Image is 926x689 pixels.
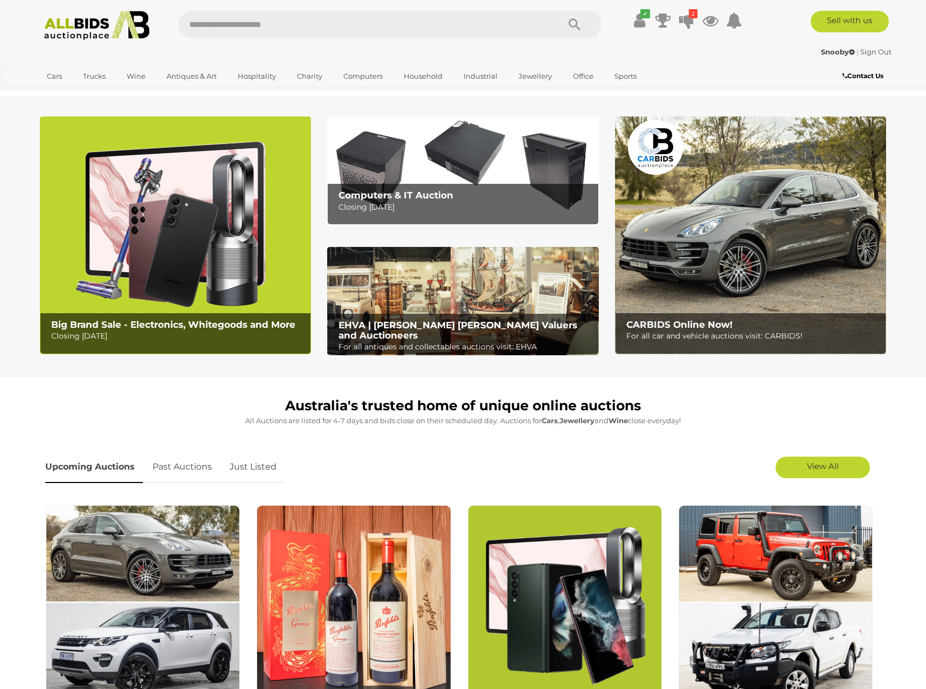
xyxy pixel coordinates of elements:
[120,67,153,85] a: Wine
[38,11,155,40] img: Allbids.com.au
[811,11,889,32] a: Sell with us
[222,451,285,483] a: Just Listed
[842,70,886,82] a: Contact Us
[640,9,650,18] i: ✔
[609,416,628,425] strong: Wine
[144,451,220,483] a: Past Auctions
[512,67,559,85] a: Jewellery
[327,247,598,356] img: EHVA | Evans Hastings Valuers and Auctioneers
[338,340,592,354] p: For all antiques and collectables auctions visit: EHVA
[626,329,880,343] p: For all car and vehicle auctions visit: CARBIDS!
[457,67,505,85] a: Industrial
[290,67,329,85] a: Charity
[776,457,870,478] a: View All
[548,11,602,38] button: Search
[327,247,598,356] a: EHVA | Evans Hastings Valuers and Auctioneers EHVA | [PERSON_NAME] [PERSON_NAME] Valuers and Auct...
[76,67,113,85] a: Trucks
[51,329,305,343] p: Closing [DATE]
[626,319,732,330] b: CARBIDS Online Now!
[160,67,224,85] a: Antiques & Art
[338,320,577,341] b: EHVA | [PERSON_NAME] [PERSON_NAME] Valuers and Auctioneers
[397,67,450,85] a: Household
[860,47,892,56] a: Sign Out
[856,47,859,56] span: |
[542,416,558,425] strong: Cars
[559,416,595,425] strong: Jewellery
[51,319,295,330] b: Big Brand Sale - Electronics, Whitegoods and More
[327,116,598,225] a: Computers & IT Auction Computers & IT Auction Closing [DATE]
[689,9,697,18] i: 2
[336,67,390,85] a: Computers
[40,85,130,103] a: [GEOGRAPHIC_DATA]
[615,116,886,354] img: CARBIDS Online Now!
[45,415,881,427] p: All Auctions are listed for 4-7 days and bids close on their scheduled day. Auctions for , and cl...
[45,451,143,483] a: Upcoming Auctions
[40,67,69,85] a: Cars
[40,116,311,354] a: Big Brand Sale - Electronics, Whitegoods and More Big Brand Sale - Electronics, Whitegoods and Mo...
[807,461,839,471] span: View All
[631,11,647,30] a: ✔
[821,47,856,56] a: Snooby
[607,67,644,85] a: Sports
[821,47,855,56] strong: Snooby
[40,116,311,354] img: Big Brand Sale - Electronics, Whitegoods and More
[327,116,598,225] img: Computers & IT Auction
[338,190,453,201] b: Computers & IT Auction
[338,201,592,214] p: Closing [DATE]
[842,72,883,80] b: Contact Us
[45,398,881,414] h1: Australia's trusted home of unique online auctions
[615,116,886,354] a: CARBIDS Online Now! CARBIDS Online Now! For all car and vehicle auctions visit: CARBIDS!
[566,67,600,85] a: Office
[679,11,695,30] a: 2
[231,67,283,85] a: Hospitality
